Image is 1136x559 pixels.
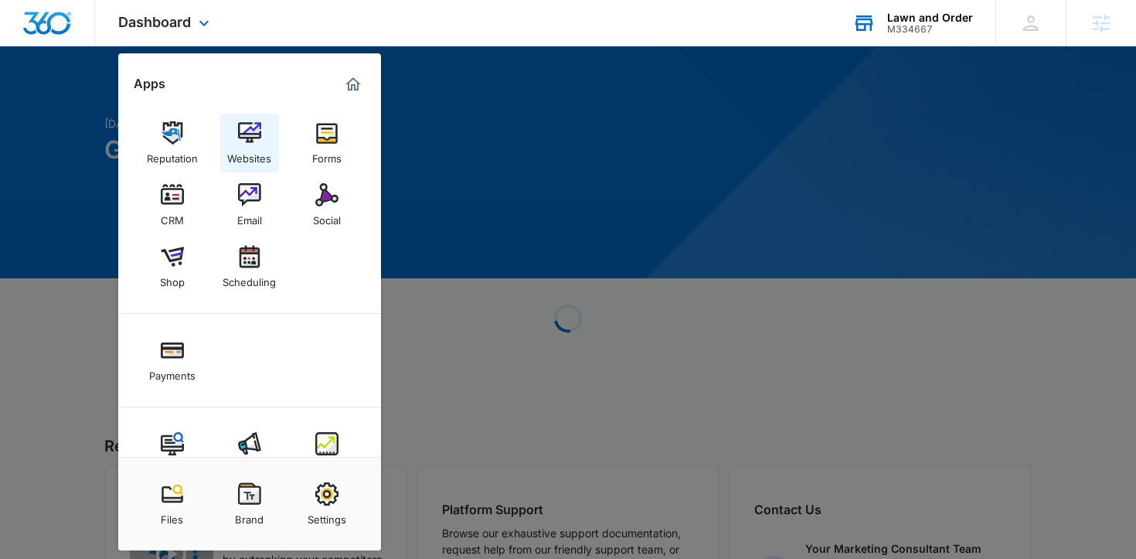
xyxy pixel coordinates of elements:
div: Shop [160,268,185,288]
a: Reputation [143,114,202,172]
div: account name [887,12,973,24]
a: Intelligence [298,424,356,483]
a: Payments [143,331,202,390]
div: Reputation [147,145,198,165]
div: Forms [312,145,342,165]
div: Intelligence [299,455,354,475]
div: Settings [308,506,346,526]
div: Payments [149,362,196,382]
div: Websites [227,145,271,165]
a: Settings [298,475,356,533]
div: account id [887,24,973,35]
div: CRM [161,206,184,227]
a: Websites [220,114,279,172]
div: Brand [235,506,264,526]
h2: Apps [134,77,165,91]
a: Forms [298,114,356,172]
div: Content [153,455,192,475]
div: Social [313,206,341,227]
span: Dashboard [118,14,191,30]
a: CRM [143,176,202,234]
a: Brand [220,475,279,533]
a: Marketing 360® Dashboard [341,72,366,97]
a: Email [220,176,279,234]
div: Email [237,206,262,227]
div: Scheduling [223,268,276,288]
a: Shop [143,237,202,296]
a: Social [298,176,356,234]
div: Files [161,506,183,526]
a: Scheduling [220,237,279,296]
a: Ads [220,424,279,483]
a: Content [143,424,202,483]
a: Files [143,475,202,533]
div: Ads [240,455,259,475]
